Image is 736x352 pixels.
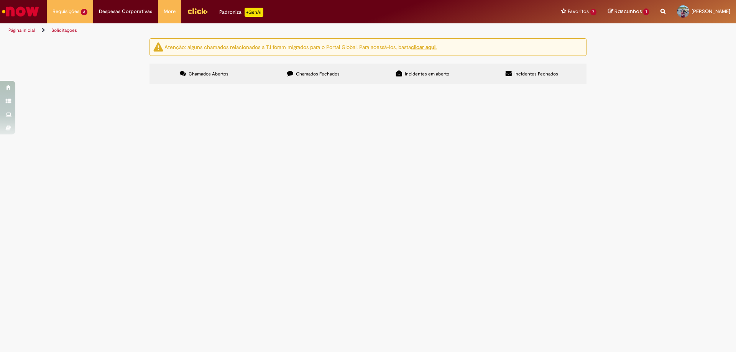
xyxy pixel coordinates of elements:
span: Incidentes Fechados [514,71,558,77]
span: Chamados Fechados [296,71,340,77]
p: +GenAi [245,8,263,17]
span: Rascunhos [614,8,642,15]
span: Requisições [53,8,79,15]
ul: Trilhas de página [6,23,485,38]
a: Solicitações [51,27,77,33]
img: ServiceNow [1,4,40,19]
span: Despesas Corporativas [99,8,152,15]
a: Rascunhos [608,8,649,15]
span: Incidentes em aberto [405,71,449,77]
span: More [164,8,176,15]
span: 7 [590,9,597,15]
span: 3 [81,9,87,15]
span: [PERSON_NAME] [692,8,730,15]
span: Favoritos [568,8,589,15]
div: Padroniza [219,8,263,17]
img: click_logo_yellow_360x200.png [187,5,208,17]
a: Página inicial [8,27,35,33]
span: Chamados Abertos [189,71,228,77]
span: 1 [643,8,649,15]
ng-bind-html: Atenção: alguns chamados relacionados a T.I foram migrados para o Portal Global. Para acessá-los,... [164,43,437,50]
a: clicar aqui. [411,43,437,50]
